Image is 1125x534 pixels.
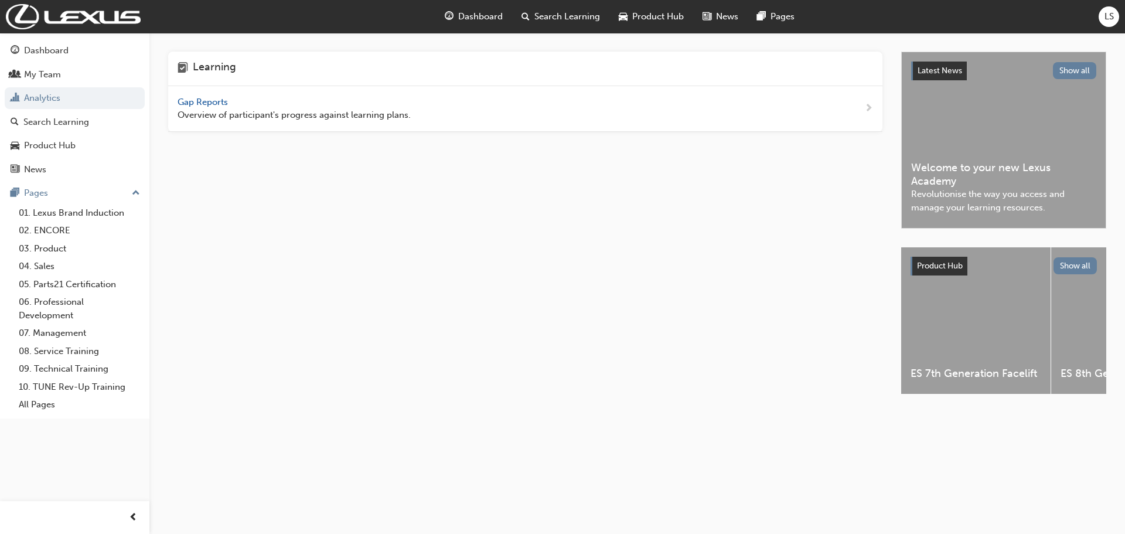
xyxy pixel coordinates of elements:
button: Pages [5,182,145,204]
a: search-iconSearch Learning [512,5,609,29]
span: Product Hub [917,261,963,271]
span: prev-icon [129,511,138,525]
a: 01. Lexus Brand Induction [14,204,145,222]
div: Pages [24,186,48,200]
a: 02. ENCORE [14,222,145,240]
a: 08. Service Training [14,342,145,360]
a: All Pages [14,396,145,414]
a: pages-iconPages [748,5,804,29]
span: Product Hub [632,10,684,23]
span: Dashboard [458,10,503,23]
span: Overview of participant's progress against learning plans. [178,108,411,122]
span: car-icon [11,141,19,151]
button: DashboardMy TeamAnalyticsSearch LearningProduct HubNews [5,38,145,182]
span: Search Learning [534,10,600,23]
a: news-iconNews [693,5,748,29]
div: My Team [24,68,61,81]
span: search-icon [521,9,530,24]
a: Dashboard [5,40,145,62]
button: Show all [1053,62,1097,79]
a: 05. Parts21 Certification [14,275,145,294]
span: pages-icon [757,9,766,24]
div: Dashboard [24,44,69,57]
a: 04. Sales [14,257,145,275]
iframe: Intercom live chat [1085,494,1113,522]
span: people-icon [11,70,19,80]
a: 07. Management [14,324,145,342]
a: My Team [5,64,145,86]
a: News [5,159,145,181]
span: Revolutionise the way you access and manage your learning resources. [911,188,1096,214]
span: Pages [771,10,795,23]
span: Gap Reports [178,97,230,107]
div: News [24,163,46,176]
a: ES 7th Generation Facelift [901,247,1051,394]
span: next-icon [864,101,873,116]
a: Product HubShow all [911,257,1097,275]
a: guage-iconDashboard [435,5,512,29]
a: 03. Product [14,240,145,258]
span: up-icon [132,186,140,201]
span: LS [1104,10,1114,23]
button: Show all [1054,257,1097,274]
span: ES 7th Generation Facelift [911,367,1041,380]
span: news-icon [11,165,19,175]
div: Product Hub [24,139,76,152]
span: Welcome to your new Lexus Academy [911,161,1096,188]
a: Analytics [5,87,145,109]
span: guage-icon [445,9,454,24]
a: Latest NewsShow allWelcome to your new Lexus AcademyRevolutionise the way you access and manage y... [901,52,1106,229]
span: chart-icon [11,93,19,104]
a: Latest NewsShow all [911,62,1096,80]
h4: Learning [193,61,236,76]
span: car-icon [619,9,628,24]
a: 06. Professional Development [14,293,145,324]
a: 09. Technical Training [14,360,145,378]
a: car-iconProduct Hub [609,5,693,29]
a: Search Learning [5,111,145,133]
img: Trak [6,4,141,29]
span: guage-icon [11,46,19,56]
a: Product Hub [5,135,145,157]
span: search-icon [11,117,19,128]
span: Latest News [918,66,962,76]
div: Search Learning [23,115,89,129]
a: 10. TUNE Rev-Up Training [14,378,145,396]
span: pages-icon [11,188,19,199]
button: LS [1099,6,1119,27]
span: News [716,10,738,23]
span: learning-icon [178,61,188,76]
a: Gap Reports Overview of participant's progress against learning plans.next-icon [168,86,882,132]
span: news-icon [703,9,711,24]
